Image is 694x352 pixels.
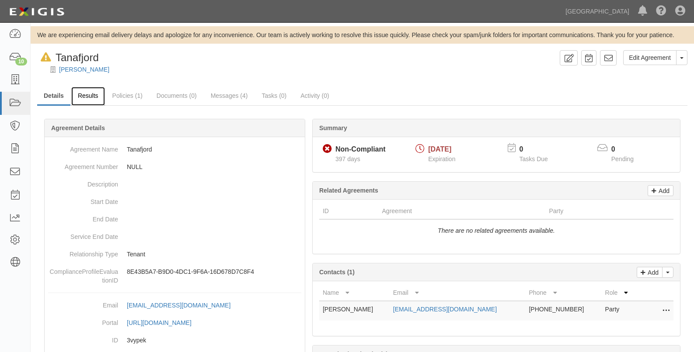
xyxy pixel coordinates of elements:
div: We are experiencing email delivery delays and apologize for any inconvenience. Our team is active... [31,31,694,39]
a: [EMAIL_ADDRESS][DOMAIN_NAME] [393,306,497,313]
dt: ComplianceProfileEvaluationID [48,263,118,285]
i: Non-Compliant [323,145,332,154]
p: 0 [519,145,558,155]
td: Party [602,301,638,321]
a: Policies (1) [106,87,149,104]
div: Tanafjord [37,50,99,65]
dt: Description [48,176,118,189]
dt: Relationship Type [48,245,118,259]
i: Help Center - Complianz [656,6,666,17]
td: [PHONE_NUMBER] [525,301,601,321]
dt: End Date [48,211,118,224]
dd: 3vypek [48,331,301,349]
b: Related Agreements [319,187,378,194]
b: Contacts (1) [319,269,355,276]
a: [EMAIL_ADDRESS][DOMAIN_NAME] [127,302,240,309]
dd: NULL [48,158,301,176]
dt: Start Date [48,193,118,206]
a: Details [37,87,70,106]
b: Summary [319,124,347,131]
a: [PERSON_NAME] [59,66,109,73]
td: [PERSON_NAME] [319,301,390,321]
dt: Agreement Name [48,141,118,154]
span: Tanafjord [56,52,99,63]
a: Tasks (0) [255,87,293,104]
dt: Portal [48,314,118,327]
dd: Tenant [48,245,301,263]
span: Pending [611,155,634,162]
a: Edit Agreement [623,50,677,65]
a: Add [637,267,663,278]
span: Since 07/24/2024 [335,155,360,162]
dd: Tanafjord [48,141,301,158]
dt: ID [48,331,118,345]
a: [GEOGRAPHIC_DATA] [561,3,634,20]
b: Agreement Details [51,124,105,131]
p: Add [656,186,670,196]
i: There are no related agreements available. [438,227,555,234]
p: Add [645,267,659,277]
th: Party [545,203,642,219]
a: [URL][DOMAIN_NAME] [127,319,201,326]
th: ID [319,203,379,219]
img: logo-5460c22ac91f19d4615b14bd174203de0afe785f0fc80cf4dbbc73dc1793850b.png [7,4,67,20]
p: 8E43B5A7-B9D0-4DC1-9F6A-16D678D7C8F4 [127,267,301,276]
span: [DATE] [428,145,451,153]
a: Add [648,185,673,196]
th: Name [319,285,390,301]
div: 10 [15,58,27,66]
div: [EMAIL_ADDRESS][DOMAIN_NAME] [127,301,230,310]
a: Activity (0) [294,87,335,104]
span: Tasks Due [519,155,548,162]
dt: Agreement Number [48,158,118,171]
th: Agreement [379,203,546,219]
p: 0 [611,145,645,155]
dt: Email [48,297,118,310]
span: Expiration [428,155,455,162]
a: Documents (0) [150,87,203,104]
th: Role [602,285,638,301]
div: Non-Compliant [335,145,386,155]
th: Email [390,285,526,301]
th: Phone [525,285,601,301]
a: Results [71,87,105,106]
i: In Default since 08/14/2024 [41,53,51,62]
a: Messages (4) [204,87,255,104]
dt: Service End Date [48,228,118,241]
